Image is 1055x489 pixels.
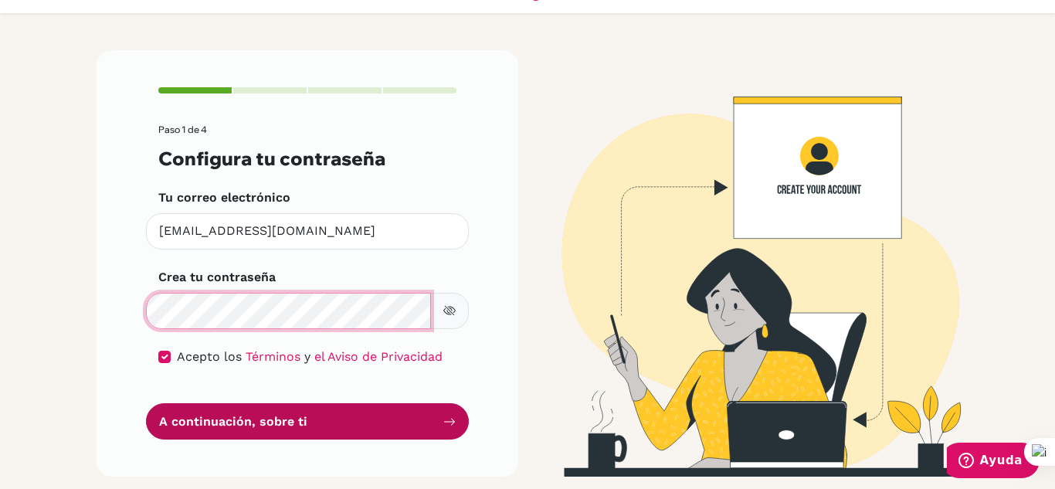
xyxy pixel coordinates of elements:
a: Términos [246,349,300,364]
a: el Aviso de Privacidad [314,349,443,364]
font: Configura tu contraseña [158,147,385,170]
font: y [304,349,310,364]
iframe: Abre un widget desde donde se puede obtener más información. [947,443,1040,481]
input: Introduce tu email* [146,213,469,250]
font: Paso 1 de 4 [158,124,207,135]
button: A continuación, sobre ti [146,403,469,440]
font: Crea tu contraseña [158,270,276,284]
font: Acepto los [177,349,242,364]
font: A continuación, sobre ti [159,413,307,428]
font: Tu correo electrónico [158,190,290,205]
